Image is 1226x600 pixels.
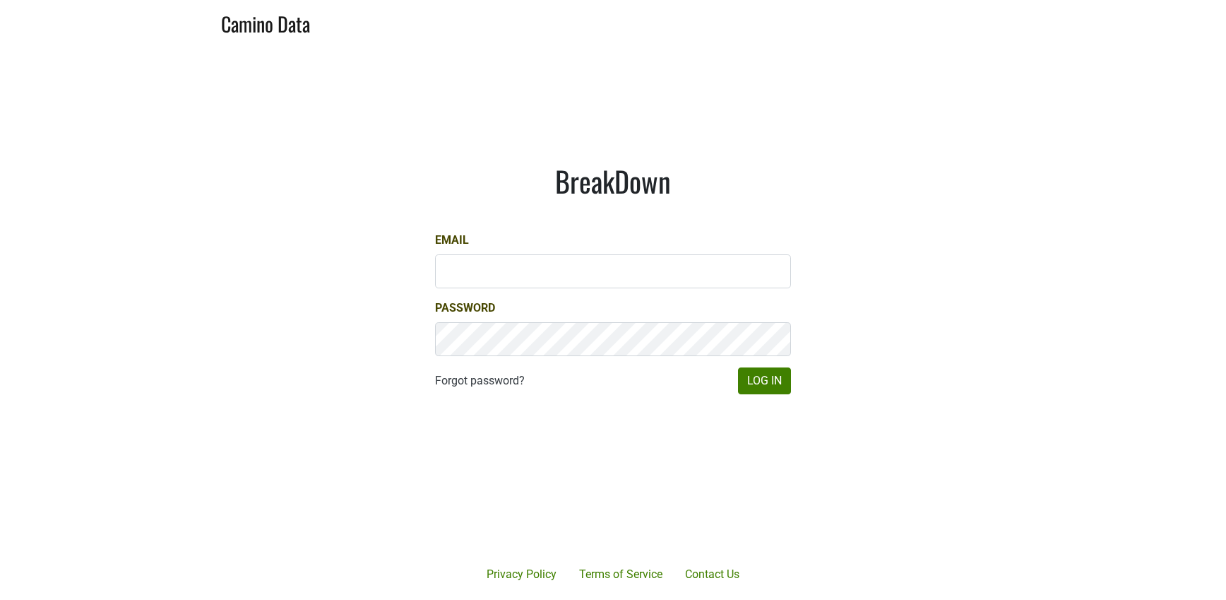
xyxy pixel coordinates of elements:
[568,560,674,589] a: Terms of Service
[435,300,495,317] label: Password
[435,372,525,389] a: Forgot password?
[475,560,568,589] a: Privacy Policy
[435,164,791,198] h1: BreakDown
[435,232,469,249] label: Email
[674,560,751,589] a: Contact Us
[738,367,791,394] button: Log In
[221,6,310,39] a: Camino Data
